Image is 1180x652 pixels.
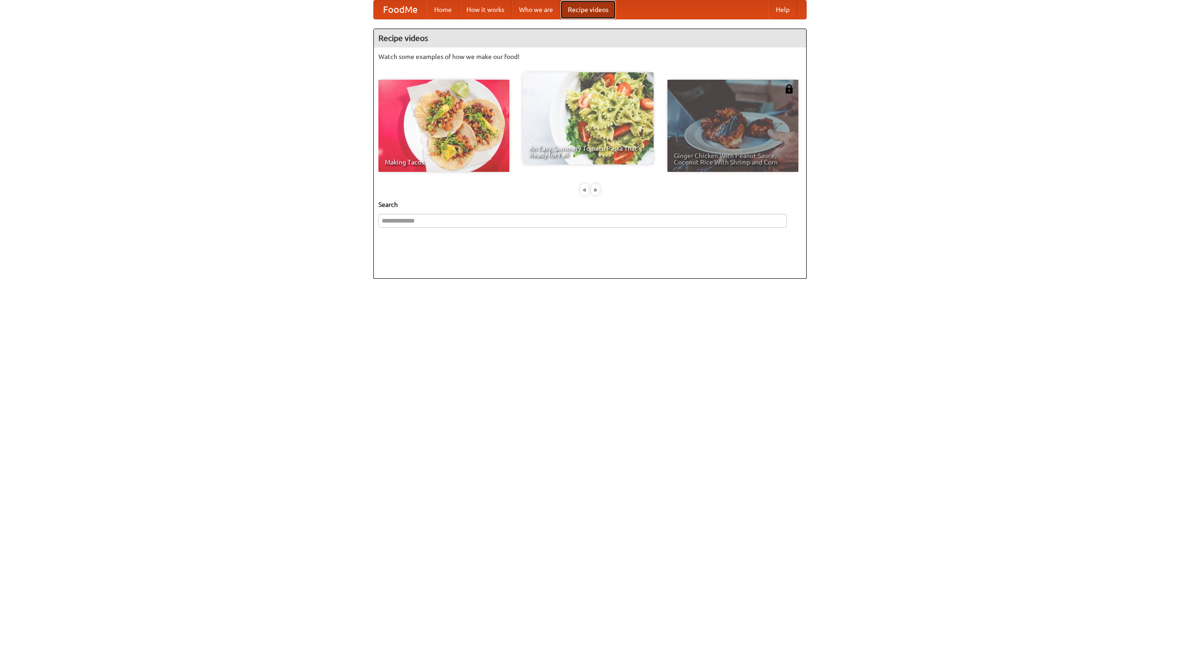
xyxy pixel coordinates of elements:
h5: Search [378,200,802,209]
a: Who we are [512,0,560,19]
a: Help [768,0,797,19]
a: Home [427,0,459,19]
div: » [591,184,600,195]
img: 483408.png [785,84,794,94]
a: An Easy, Summery Tomato Pasta That's Ready for Fall [523,72,654,164]
span: An Easy, Summery Tomato Pasta That's Ready for Fall [529,145,647,158]
h4: Recipe videos [374,29,806,47]
a: FoodMe [374,0,427,19]
a: Recipe videos [560,0,616,19]
span: Making Tacos [385,159,503,165]
a: Making Tacos [378,80,509,172]
p: Watch some examples of how we make our food! [378,52,802,61]
div: « [580,184,589,195]
a: How it works [459,0,512,19]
